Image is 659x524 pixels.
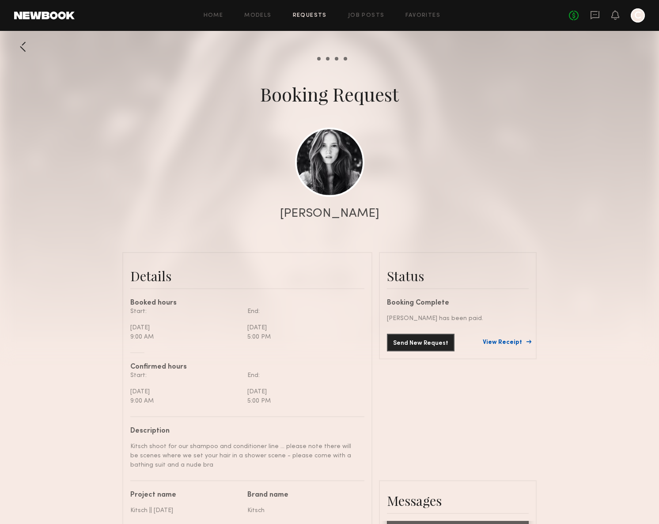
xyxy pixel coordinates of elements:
div: [DATE] [247,387,358,396]
div: Booking Request [260,82,399,106]
div: [DATE] [247,323,358,332]
div: Booked hours [130,300,364,307]
div: Details [130,267,364,285]
a: Models [244,13,271,19]
div: 5:00 PM [247,396,358,406]
div: Status [387,267,529,285]
div: Kitsch shoot for our shampoo and conditioner line ... please note there will be scenes where we s... [130,442,358,470]
div: Brand name [247,492,358,499]
button: Send New Request [387,334,454,351]
div: Booking Complete [387,300,529,307]
div: 9:00 AM [130,396,241,406]
div: [DATE] [130,387,241,396]
div: Start: [130,371,241,380]
a: Home [204,13,223,19]
div: Description [130,428,358,435]
div: Project name [130,492,241,499]
div: Kitsch [247,506,358,515]
div: [PERSON_NAME] [280,207,379,220]
a: Job Posts [348,13,385,19]
div: Confirmed hours [130,364,364,371]
a: C [631,8,645,23]
div: Messages [387,492,529,509]
div: [PERSON_NAME] has been paid. [387,314,529,323]
div: Kitsch || [DATE] [130,506,241,515]
div: End: [247,371,358,380]
a: Favorites [405,13,440,19]
div: Start: [130,307,241,316]
div: 5:00 PM [247,332,358,342]
a: View Receipt [483,339,529,346]
div: End: [247,307,358,316]
div: 9:00 AM [130,332,241,342]
div: [DATE] [130,323,241,332]
a: Requests [293,13,327,19]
